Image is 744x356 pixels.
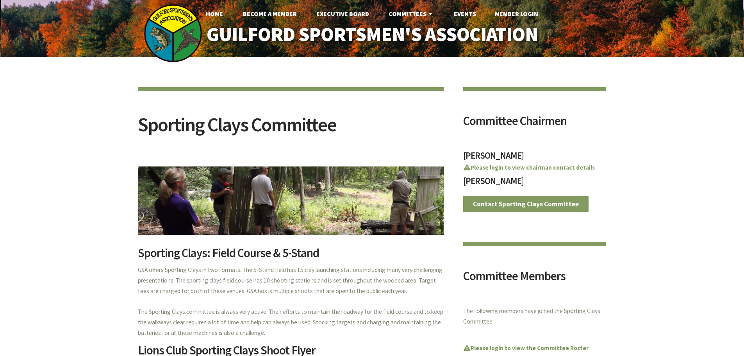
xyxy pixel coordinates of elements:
h2: Sporting Clays: Field Course & 5-Stand [138,247,444,265]
h2: Committee Members [463,270,607,288]
a: Become A Member [237,6,303,21]
p: GSA offers Sporting Clays in two formats. The 5-Stand field has 15 clay launching stations includ... [138,265,444,338]
img: logo_sm.png [144,4,202,63]
a: Home [200,6,229,21]
a: Committees [382,6,441,21]
p: The following members have joined the Sporting Clays Committee. [463,306,607,327]
a: Member Login [489,6,544,21]
a: Contact Sporting Clays Committee [463,196,589,212]
a: Events [448,6,482,21]
h3: [PERSON_NAME] [463,176,607,190]
a: Guilford Sportsmen's Association [190,18,554,51]
h3: [PERSON_NAME] [463,151,607,165]
a: Please login to view chairman contact details [463,164,595,171]
h2: Committee Chairmen [463,115,607,133]
h2: Sporting Clays Committee [138,115,444,144]
a: Please login to view the Committee Roster [463,344,589,352]
a: Executive Board [310,6,375,21]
